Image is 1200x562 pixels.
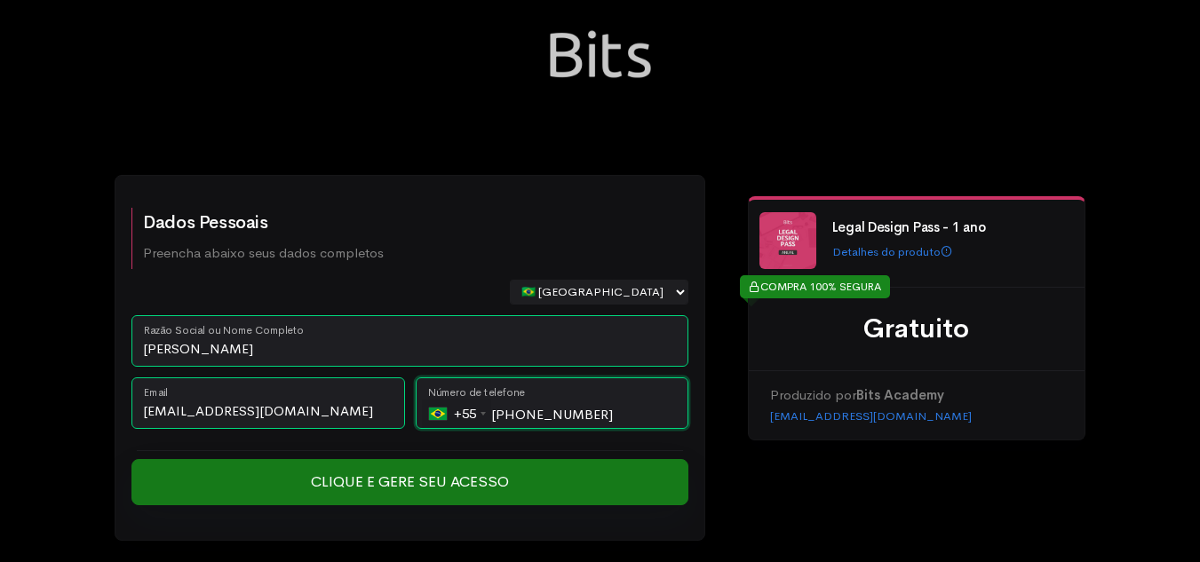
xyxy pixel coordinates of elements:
p: Produzido por [770,385,1063,406]
input: Email [131,377,405,429]
p: Preencha abaixo seus dados completos [143,243,384,264]
div: Gratuito [770,309,1063,349]
h2: Dados Pessoais [143,213,384,233]
img: LEGAL%20DESIGN_Ementa%20Banco%20Semear%20(600%C2%A0%C3%97%C2%A0600%C2%A0px)%20(1).png [759,212,816,269]
strong: Bits Academy [856,386,944,403]
a: [EMAIL_ADDRESS][DOMAIN_NAME] [770,408,972,423]
div: Brazil (Brasil): +55 [422,400,491,428]
a: Detalhes do produto [832,244,952,259]
input: Nome Completo [131,315,688,367]
div: COMPRA 100% SEGURA [740,275,890,298]
h4: Legal Design Pass - 1 ano [832,220,1069,235]
input: Clique e Gere seu Acesso [131,459,688,505]
div: +55 [429,400,491,428]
